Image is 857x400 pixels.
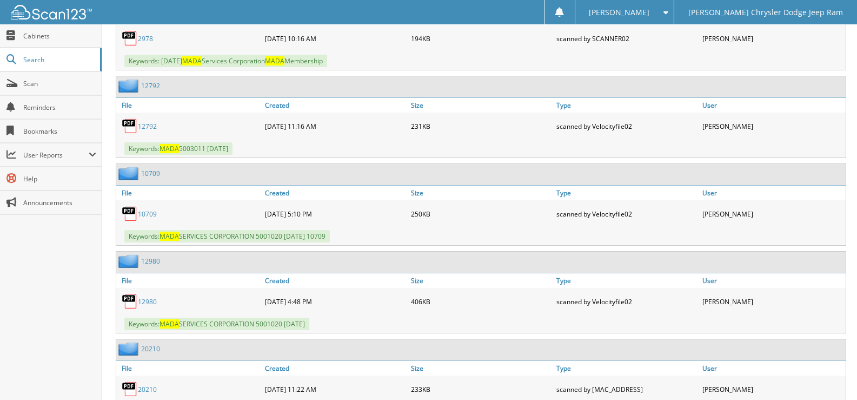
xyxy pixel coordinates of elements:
a: Size [408,273,554,288]
span: Cabinets [23,31,96,41]
span: Search [23,55,95,64]
a: Size [408,361,554,376]
div: 233KB [408,378,554,400]
a: 20210 [138,385,157,394]
div: scanned by [MAC_ADDRESS] [554,378,700,400]
span: MADA [160,232,179,241]
span: MADA [182,56,202,65]
a: 10709 [141,169,160,178]
a: File [116,98,262,113]
a: User [700,273,846,288]
div: [DATE] 4:48 PM [262,291,408,312]
img: PDF.png [122,206,138,222]
a: User [700,361,846,376]
a: 12980 [138,297,157,306]
a: 20210 [141,344,160,353]
a: Size [408,186,554,200]
div: [DATE] 11:22 AM [262,378,408,400]
span: MADA [265,56,284,65]
a: Type [554,273,700,288]
div: scanned by Velocityfile02 [554,291,700,312]
img: folder2.png [118,167,141,180]
a: 2978 [138,34,153,43]
img: PDF.png [122,30,138,47]
iframe: Chat Widget [803,348,857,400]
a: Type [554,98,700,113]
div: scanned by Velocityfile02 [554,203,700,225]
span: Keywords: SERVICES CORPORATION 5001020 [DATE] [124,318,309,330]
a: File [116,186,262,200]
div: [PERSON_NAME] [700,291,846,312]
a: 10709 [138,209,157,219]
span: Reminders [23,103,96,112]
img: PDF.png [122,381,138,397]
div: scanned by SCANNER02 [554,28,700,49]
div: [DATE] 10:16 AM [262,28,408,49]
a: 12792 [138,122,157,131]
a: User [700,98,846,113]
a: User [700,186,846,200]
div: [PERSON_NAME] [700,378,846,400]
a: File [116,361,262,376]
a: File [116,273,262,288]
span: [PERSON_NAME] [589,9,649,16]
span: User Reports [23,150,89,160]
img: PDF.png [122,293,138,310]
img: folder2.png [118,342,141,356]
div: 194KB [408,28,554,49]
a: Type [554,361,700,376]
a: Created [262,273,408,288]
img: folder2.png [118,79,141,93]
a: 12980 [141,257,160,266]
a: Size [408,98,554,113]
a: Created [262,98,408,113]
a: Created [262,186,408,200]
span: Keywords: 5003011 [DATE] [124,142,232,155]
span: MADA [160,144,179,153]
div: 250KB [408,203,554,225]
div: [PERSON_NAME] [700,28,846,49]
div: [PERSON_NAME] [700,203,846,225]
img: scan123-logo-white.svg [11,5,92,19]
img: PDF.png [122,118,138,134]
div: scanned by Velocityfile02 [554,115,700,137]
a: Created [262,361,408,376]
span: Bookmarks [23,127,96,136]
span: [PERSON_NAME] Chrysler Dodge Jeep Ram [688,9,843,16]
div: [PERSON_NAME] [700,115,846,137]
span: Help [23,174,96,183]
span: Scan [23,79,96,88]
div: [DATE] 5:10 PM [262,203,408,225]
span: Keywords: SERVICES CORPORATION 5001020 [DATE] 10709 [124,230,330,242]
div: 406KB [408,291,554,312]
div: 231KB [408,115,554,137]
span: Keywords: [DATE] Services Corporation Membership [124,55,327,67]
a: Type [554,186,700,200]
img: folder2.png [118,254,141,268]
span: Announcements [23,198,96,207]
a: 12792 [141,81,160,90]
span: MADA [160,319,179,329]
div: [DATE] 11:16 AM [262,115,408,137]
